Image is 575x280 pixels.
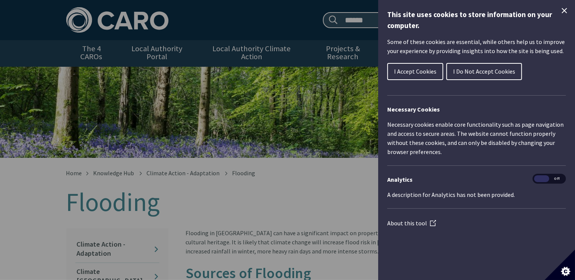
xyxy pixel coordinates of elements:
p: Some of these cookies are essential, while others help us to improve your experience by providing... [387,37,566,55]
span: I Do Not Accept Cookies [453,68,515,75]
h2: Necessary Cookies [387,105,566,114]
h1: This site uses cookies to store information on your computer. [387,9,566,31]
button: I Accept Cookies [387,63,443,80]
span: Off [549,175,564,182]
button: Set cookie preferences [545,250,575,280]
span: I Accept Cookies [394,68,436,75]
span: On [534,175,549,182]
h3: Analytics [387,175,566,184]
p: A description for Analytics has not been provided. [387,190,566,199]
button: Close Cookie Control [560,6,569,15]
a: About this tool [387,219,436,227]
button: I Do Not Accept Cookies [446,63,522,80]
p: Necessary cookies enable core functionality such as page navigation and access to secure areas. T... [387,120,566,156]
